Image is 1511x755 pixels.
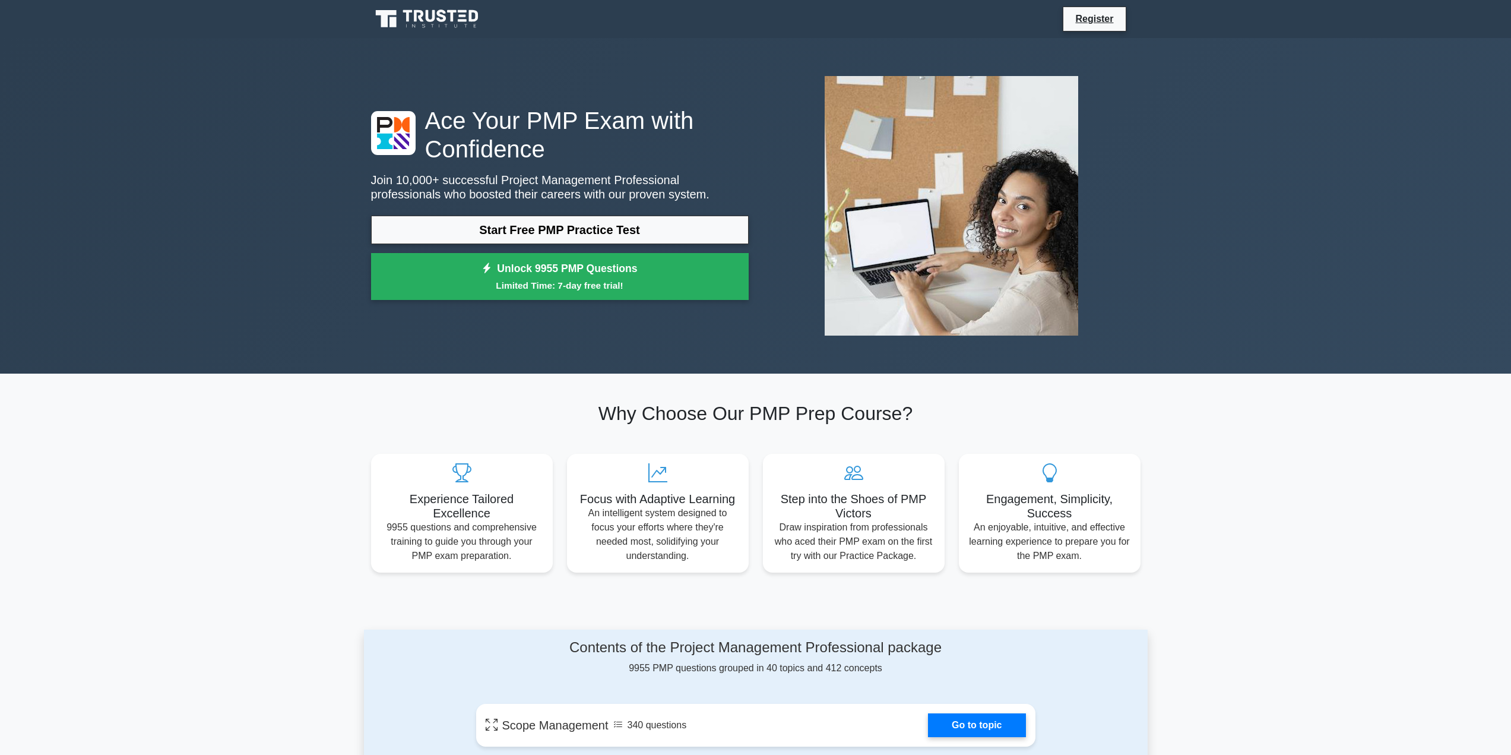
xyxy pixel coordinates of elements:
div: 9955 PMP questions grouped in 40 topics and 412 concepts [476,639,1035,675]
a: Register [1068,11,1120,26]
h4: Contents of the Project Management Professional package [476,639,1035,656]
h5: Engagement, Simplicity, Success [968,492,1131,520]
h5: Experience Tailored Excellence [381,492,543,520]
p: An intelligent system designed to focus your efforts where they're needed most, solidifying your ... [576,506,739,563]
a: Go to topic [928,713,1025,737]
p: An enjoyable, intuitive, and effective learning experience to prepare you for the PMP exam. [968,520,1131,563]
h2: Why Choose Our PMP Prep Course? [371,402,1141,425]
a: Start Free PMP Practice Test [371,216,749,244]
p: Join 10,000+ successful Project Management Professional professionals who boosted their careers w... [371,173,749,201]
a: Unlock 9955 PMP QuestionsLimited Time: 7-day free trial! [371,253,749,301]
h1: Ace Your PMP Exam with Confidence [371,106,749,163]
h5: Step into the Shoes of PMP Victors [772,492,935,520]
p: Draw inspiration from professionals who aced their PMP exam on the first try with our Practice Pa... [772,520,935,563]
h5: Focus with Adaptive Learning [576,492,739,506]
p: 9955 questions and comprehensive training to guide you through your PMP exam preparation. [381,520,543,563]
small: Limited Time: 7-day free trial! [386,279,734,292]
